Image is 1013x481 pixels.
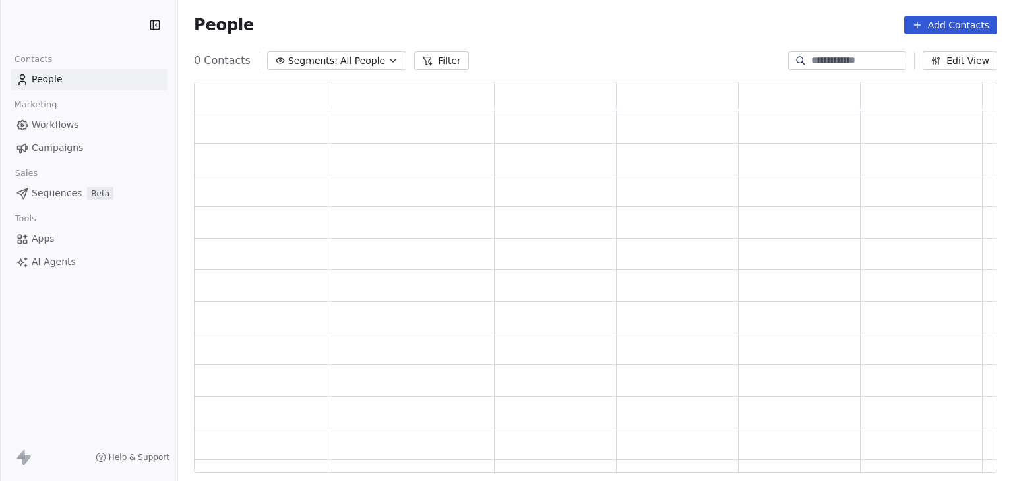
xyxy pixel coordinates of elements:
span: Tools [9,209,42,229]
a: Help & Support [96,452,169,463]
span: Contacts [9,49,58,69]
a: Apps [11,228,167,250]
span: Segments: [288,54,338,68]
a: Workflows [11,114,167,136]
button: Edit View [923,51,997,70]
span: Apps [32,232,55,246]
span: Sales [9,163,44,183]
button: Add Contacts [904,16,997,34]
a: SequencesBeta [11,183,167,204]
span: Help & Support [109,452,169,463]
a: Campaigns [11,137,167,159]
span: People [32,72,63,86]
a: AI Agents [11,251,167,273]
a: People [11,69,167,90]
span: People [194,15,254,35]
span: AI Agents [32,255,76,269]
span: Beta [87,187,113,200]
span: All People [340,54,385,68]
span: Marketing [9,95,63,115]
span: Sequences [32,186,82,200]
span: 0 Contacts [194,53,251,69]
button: Filter [414,51,469,70]
span: Workflows [32,118,79,132]
span: Campaigns [32,141,83,155]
